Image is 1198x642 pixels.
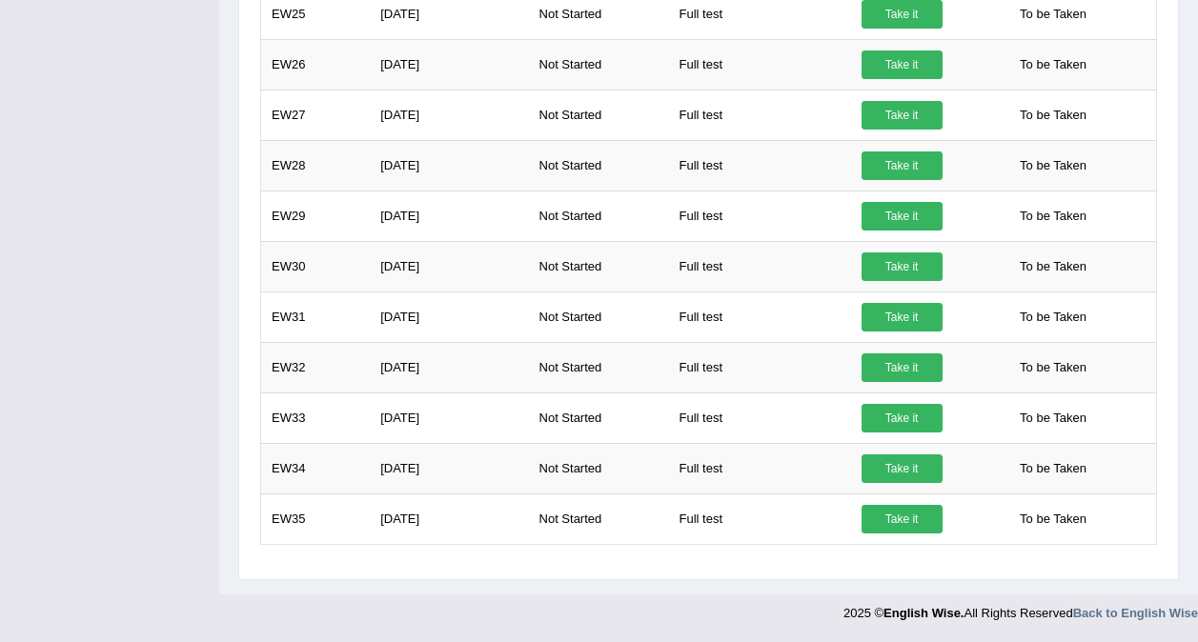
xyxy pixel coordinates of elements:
td: [DATE] [370,392,528,443]
div: 2025 © All Rights Reserved [843,594,1198,622]
td: Not Started [529,493,669,544]
td: [DATE] [370,140,528,191]
strong: English Wise. [883,606,964,620]
td: Not Started [529,191,669,241]
td: [DATE] [370,291,528,342]
a: Take it [862,252,943,281]
td: EW31 [261,291,371,342]
span: To be Taken [1010,151,1096,180]
span: To be Taken [1010,353,1096,382]
td: EW34 [261,443,371,493]
span: To be Taken [1010,101,1096,130]
td: Full test [669,392,851,443]
a: Take it [862,353,943,382]
td: EW27 [261,90,371,140]
td: [DATE] [370,241,528,291]
td: [DATE] [370,342,528,392]
span: To be Taken [1010,505,1096,533]
td: EW30 [261,241,371,291]
td: Full test [669,443,851,493]
td: Not Started [529,241,669,291]
td: Not Started [529,443,669,493]
td: EW29 [261,191,371,241]
td: Full test [669,342,851,392]
td: Not Started [529,39,669,90]
span: To be Taken [1010,404,1096,432]
a: Take it [862,101,943,130]
td: Not Started [529,392,669,443]
a: Take it [862,454,943,483]
td: EW32 [261,342,371,392]
td: Not Started [529,140,669,191]
a: Take it [862,151,943,180]
td: Not Started [529,291,669,342]
a: Take it [862,202,943,231]
td: Full test [669,140,851,191]
td: Full test [669,39,851,90]
td: Full test [669,191,851,241]
span: To be Taken [1010,303,1096,331]
td: EW35 [261,493,371,544]
td: EW33 [261,392,371,443]
td: Not Started [529,90,669,140]
a: Take it [862,50,943,79]
td: [DATE] [370,39,528,90]
span: To be Taken [1010,252,1096,281]
a: Take it [862,505,943,533]
td: Not Started [529,342,669,392]
td: [DATE] [370,191,528,241]
a: Back to English Wise [1073,606,1198,620]
span: To be Taken [1010,50,1096,79]
td: EW26 [261,39,371,90]
td: [DATE] [370,90,528,140]
td: Full test [669,90,851,140]
a: Take it [862,404,943,432]
a: Take it [862,303,943,331]
td: [DATE] [370,493,528,544]
td: Full test [669,291,851,342]
td: Full test [669,241,851,291]
span: To be Taken [1010,202,1096,231]
td: [DATE] [370,443,528,493]
td: Full test [669,493,851,544]
span: To be Taken [1010,454,1096,483]
td: EW28 [261,140,371,191]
